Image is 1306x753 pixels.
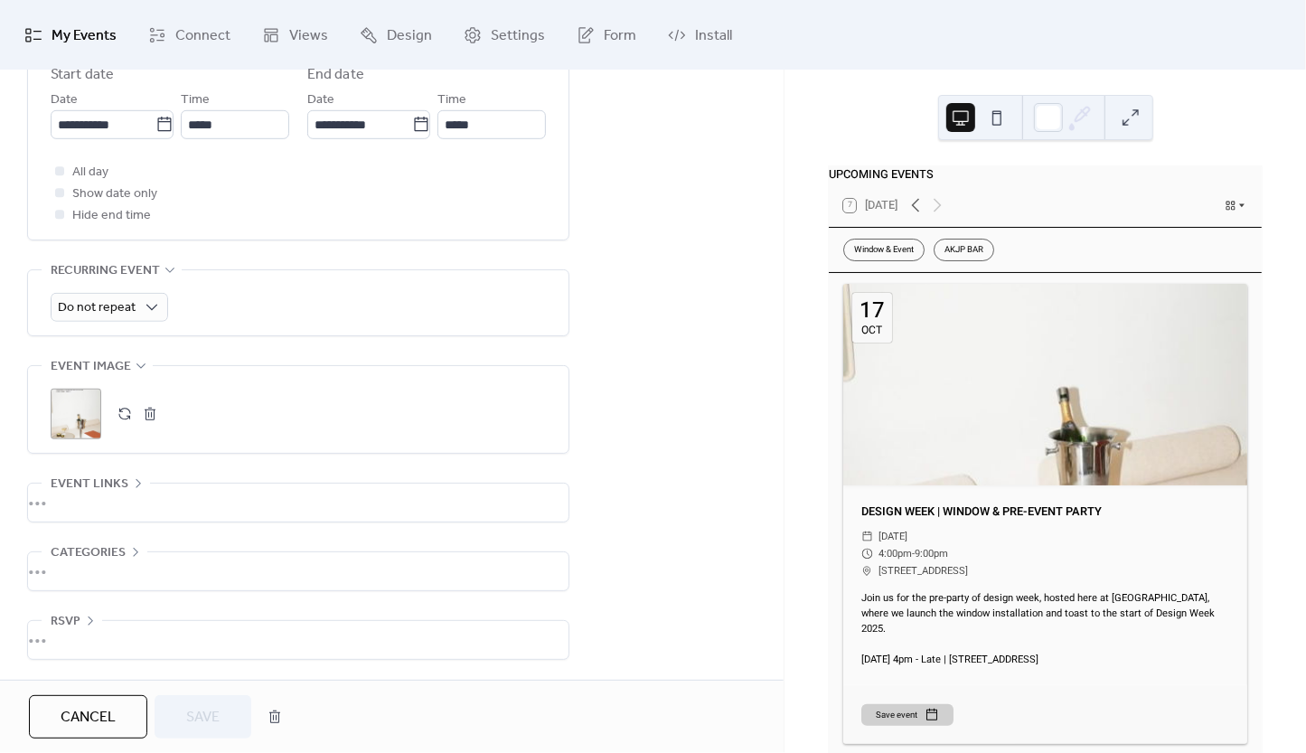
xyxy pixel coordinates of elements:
[450,7,559,62] a: Settings
[843,504,1247,521] div: DESIGN WEEK | WINDOW & PRE-EVENT PARTY
[52,22,117,50] span: My Events
[861,545,873,562] div: ​
[51,89,78,111] span: Date
[878,545,912,562] span: 4:00pm
[860,300,885,322] div: 17
[72,162,108,184] span: All day
[878,562,968,579] span: [STREET_ADDRESS]
[72,184,157,205] span: Show date only
[843,239,925,260] div: Window & Event
[307,89,334,111] span: Date
[51,611,80,633] span: RSVP
[51,389,101,439] div: ;
[563,7,650,62] a: Form
[181,89,210,111] span: Time
[11,7,130,62] a: My Events
[862,325,883,335] div: Oct
[175,22,230,50] span: Connect
[28,552,568,590] div: •••
[387,22,432,50] span: Design
[51,64,114,86] div: Start date
[72,205,151,227] span: Hide end time
[861,562,873,579] div: ​
[437,89,466,111] span: Time
[861,528,873,545] div: ​
[878,528,907,545] span: [DATE]
[491,22,545,50] span: Settings
[843,591,1247,667] div: Join us for the pre-party of design week, hosted here at [GEOGRAPHIC_DATA], where we launch the w...
[654,7,746,62] a: Install
[289,22,328,50] span: Views
[915,545,948,562] span: 9:00pm
[934,239,994,260] div: AKJP BAR
[51,356,131,378] span: Event image
[61,707,116,729] span: Cancel
[861,704,954,726] button: Save event
[135,7,244,62] a: Connect
[28,621,568,659] div: •••
[604,22,636,50] span: Form
[51,260,160,282] span: Recurring event
[28,484,568,522] div: •••
[346,7,446,62] a: Design
[58,296,136,320] span: Do not repeat
[51,474,128,495] span: Event links
[912,545,915,562] span: -
[249,7,342,62] a: Views
[51,542,126,564] span: Categories
[829,166,1262,184] div: UPCOMING EVENTS
[29,695,147,739] button: Cancel
[695,22,732,50] span: Install
[307,64,364,86] div: End date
